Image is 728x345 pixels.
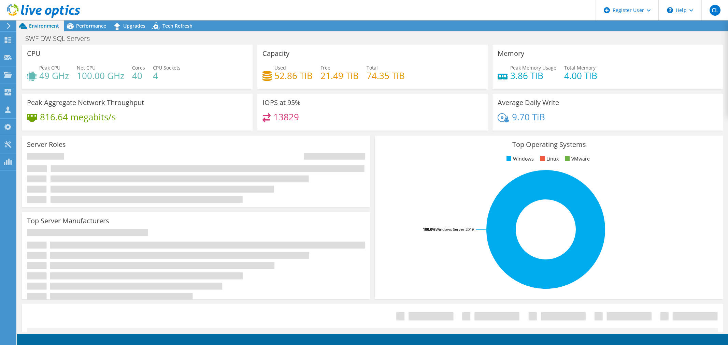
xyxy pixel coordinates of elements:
[27,50,41,57] h3: CPU
[538,155,559,163] li: Linux
[274,72,313,79] h4: 52.86 TiB
[667,7,673,13] svg: \n
[262,99,301,106] h3: IOPS at 95%
[274,64,286,71] span: Used
[77,72,124,79] h4: 100.00 GHz
[320,64,330,71] span: Free
[262,50,289,57] h3: Capacity
[27,141,66,148] h3: Server Roles
[564,64,596,71] span: Total Memory
[367,72,405,79] h4: 74.35 TiB
[132,64,145,71] span: Cores
[564,72,597,79] h4: 4.00 TiB
[39,72,69,79] h4: 49 GHz
[563,155,590,163] li: VMware
[367,64,378,71] span: Total
[162,22,192,29] span: Tech Refresh
[498,50,524,57] h3: Memory
[153,72,181,79] h4: 4
[436,227,474,232] tspan: Windows Server 2019
[76,22,106,29] span: Performance
[123,22,145,29] span: Upgrades
[505,155,534,163] li: Windows
[710,5,720,16] span: CL
[273,113,299,121] h4: 13829
[27,217,109,225] h3: Top Server Manufacturers
[29,22,59,29] span: Environment
[498,99,559,106] h3: Average Daily Write
[380,141,718,148] h3: Top Operating Systems
[510,72,556,79] h4: 3.86 TiB
[510,64,556,71] span: Peak Memory Usage
[423,227,436,232] tspan: 100.0%
[27,99,144,106] h3: Peak Aggregate Network Throughput
[39,64,60,71] span: Peak CPU
[132,72,145,79] h4: 40
[77,64,96,71] span: Net CPU
[320,72,359,79] h4: 21.49 TiB
[153,64,181,71] span: CPU Sockets
[512,113,545,121] h4: 9.70 TiB
[22,35,100,42] h1: SWF DW SQL Servers
[40,113,116,121] h4: 816.64 megabits/s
